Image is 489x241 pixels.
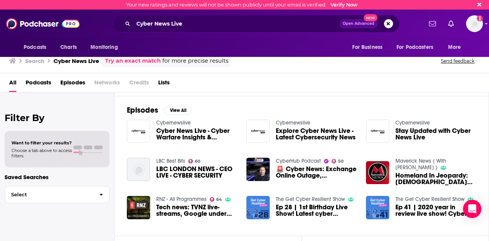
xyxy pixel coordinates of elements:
span: for more precise results [162,57,228,65]
span: Networks [94,76,120,92]
span: Select [5,192,93,197]
h3: Search [25,57,44,65]
span: Logged in as Alexish212 [466,15,483,32]
a: 50 [332,159,344,163]
span: 50 [338,160,343,163]
h3: Cyber News Live [53,57,99,65]
img: Ep 41 | 2020 year in review live show! Cyber news roundup, guest takeaways and questions from the... [366,196,389,219]
a: Ep 28 | 1st Birthday Live Show! Latest cyber security news, guest takeaways and questions from th... [276,204,357,217]
img: Explore Cyber News Live - Latest Cybersecurity News [246,120,270,143]
h2: Episodes [127,105,158,115]
a: All [9,76,16,92]
a: Cybernewslive [156,120,191,126]
img: Stay Updated with Cyber News Live [366,120,389,143]
button: Show profile menu [466,15,483,32]
a: Verify Now [330,2,358,8]
button: Send feedback [439,58,477,64]
span: 🚨 Cyber News: Exchange Online Outage, ColdFusion Exploit Now Live, Credential Stealing Campaign S... [276,166,357,179]
span: Choose a tab above to access filters. [11,148,72,159]
a: RNZ - All Programmes [156,196,207,202]
a: Cybernewslive [276,120,310,126]
a: LBC Best Bits [156,158,185,164]
span: Charts [60,42,77,53]
div: Open Intercom Messenger [463,200,481,218]
div: Search podcasts, credits, & more... [112,15,400,32]
button: open menu [443,40,471,55]
span: New [364,14,377,21]
a: Try an exact match [105,57,161,65]
span: Monitoring [91,42,118,53]
button: Open AdvancedNew [339,19,378,28]
button: open menu [347,40,392,55]
a: Ep 41 | 2020 year in review live show! Cyber news roundup, guest takeaways and questions from the... [395,204,476,217]
a: Cyber News Live - Cyber Warfare Insights & Updates [156,128,237,141]
a: LBC LONDON NEWS - CEO LIVE - CYBER SECURITY [156,166,237,179]
button: Select [5,186,110,203]
a: Episodes [60,76,85,92]
span: Credits [129,76,149,92]
p: Saved Searches [5,173,110,181]
a: Lists [158,76,170,92]
button: open menu [85,40,128,55]
img: Ep 28 | 1st Birthday Live Show! Latest cyber security news, guest takeaways and questions from th... [246,196,270,219]
img: Podchaser - Follow, Share and Rate Podcasts [6,16,79,31]
a: 60 [188,159,201,163]
span: Podcasts [24,42,46,53]
a: Podcasts [26,76,51,92]
a: Charts [55,40,81,55]
span: More [448,42,461,53]
div: Your new ratings and reviews will not be shown publicly until your email is verified. [126,2,358,8]
a: Stay Updated with Cyber News Live [395,128,476,141]
button: open menu [18,40,56,55]
span: 64 [216,198,222,201]
span: Open Advanced [343,22,374,26]
a: Show notifications dropdown [445,17,457,30]
span: For Business [352,42,382,53]
img: Homeland In Jeopardy: Russians Suspected In Cyber Attack: Maverick News Live [366,161,389,184]
img: Cyber News Live - Cyber Warfare Insights & Updates [127,120,150,143]
input: Search podcasts, credits, & more... [133,18,339,30]
a: Explore Cyber News Live - Latest Cybersecurity News [276,128,357,141]
span: Want to filter your results? [11,140,72,146]
img: User Profile [466,15,483,32]
a: Tech news: TVNZ live-streams, Google under scrutiny & another big cyber-attack [156,204,237,217]
a: Cybernewslive [395,120,430,126]
a: The Get Cyber Resilient Show [395,196,465,202]
img: Tech news: TVNZ live-streams, Google under scrutiny & another big cyber-attack [127,196,150,219]
span: 60 [195,160,200,163]
a: Show notifications dropdown [426,17,439,30]
a: CyberHub Podcast [276,158,321,164]
a: Maverick News ( With Rick Walker ) [395,158,446,171]
img: LBC LONDON NEWS - CEO LIVE - CYBER SECURITY [127,158,150,181]
span: For Podcasters [397,42,433,53]
a: Homeland In Jeopardy: Russians Suspected In Cyber Attack: Maverick News Live [395,172,476,185]
a: EpisodesView All [127,105,192,115]
a: 64 [210,197,222,202]
img: 🚨 Cyber News: Exchange Online Outage, ColdFusion Exploit Now Live, Credential Stealing Campaign S... [246,158,270,181]
h2: Filter By [5,112,110,123]
svg: Email not verified [477,15,483,21]
a: The Get Cyber Resilient Show [276,196,345,202]
button: View All [164,106,192,115]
